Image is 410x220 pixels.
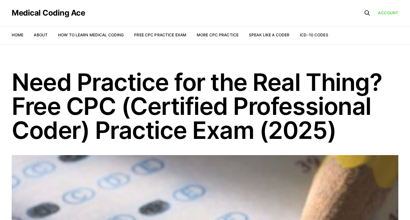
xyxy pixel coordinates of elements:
[378,10,398,16] a: Account
[12,70,398,142] h1: Need Practice for the Real Thing? Free CPC (Certified Professional Coder) Practice Exam (2025)
[134,32,186,37] a: Free CPC Practice Exam
[197,32,239,37] a: More CPC Practice
[34,32,48,37] a: About
[12,32,23,37] a: Home
[249,32,289,37] a: Speak Like a Coder
[58,32,124,37] a: How to Learn Medical Coding
[300,32,328,37] a: ICD-10 Codes
[12,9,85,17] a: Medical Coding Ace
